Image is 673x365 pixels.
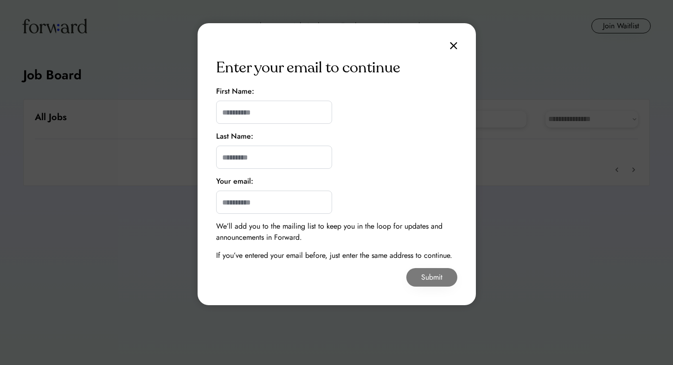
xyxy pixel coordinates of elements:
div: First Name: [216,86,254,97]
div: Enter your email to continue [216,57,400,79]
div: Your email: [216,176,253,187]
button: Submit [406,268,457,287]
div: Last Name: [216,131,253,142]
img: close.svg [450,42,457,50]
div: If you’ve entered your email before, just enter the same address to continue. [216,250,452,261]
div: We’ll add you to the mailing list to keep you in the loop for updates and announcements in Forward. [216,221,457,243]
